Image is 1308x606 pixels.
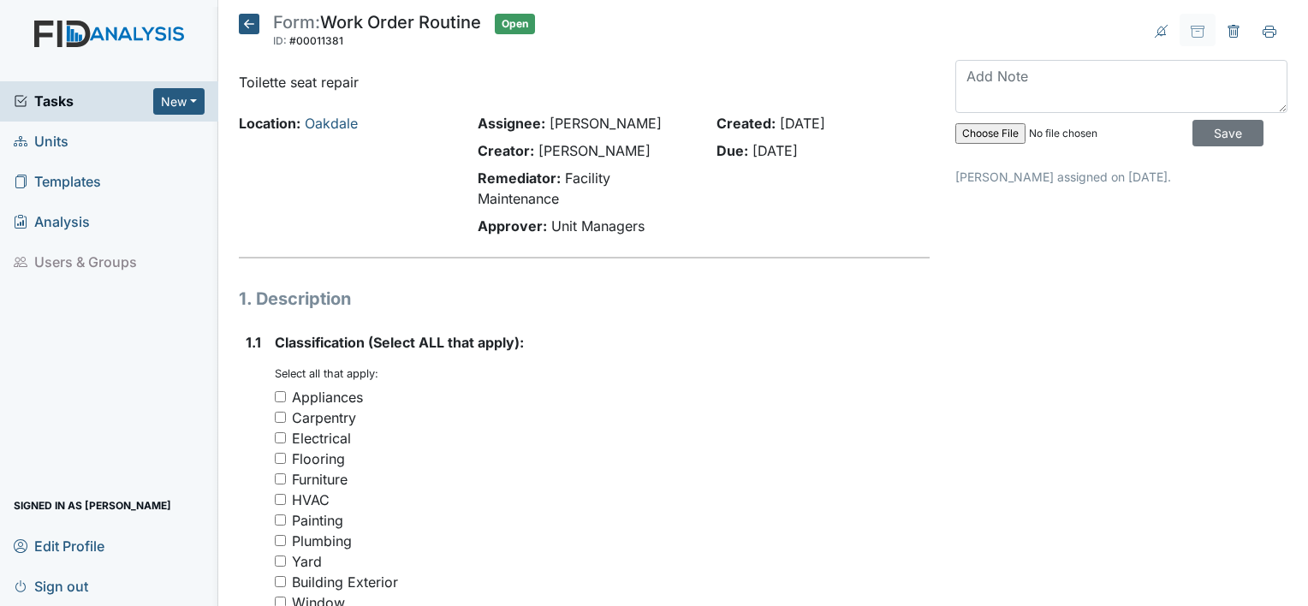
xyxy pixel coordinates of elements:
span: Analysis [14,209,90,235]
input: Carpentry [275,412,286,423]
strong: Location: [239,115,300,132]
input: Painting [275,514,286,526]
div: Yard [292,551,322,572]
input: Appliances [275,391,286,402]
span: Form: [273,12,320,33]
p: Toilette seat repair [239,72,930,92]
div: Flooring [292,449,345,469]
span: [DATE] [752,142,798,159]
h1: 1. Description [239,286,930,312]
span: Signed in as [PERSON_NAME] [14,492,171,519]
strong: Creator: [478,142,534,159]
input: Yard [275,555,286,567]
input: HVAC [275,494,286,505]
strong: Assignee: [478,115,545,132]
div: Plumbing [292,531,352,551]
input: Flooring [275,453,286,464]
strong: Created: [716,115,776,132]
input: Plumbing [275,535,286,546]
span: Templates [14,169,101,195]
a: Tasks [14,91,153,111]
span: [PERSON_NAME] [538,142,651,159]
div: HVAC [292,490,330,510]
span: Open [495,14,535,34]
small: Select all that apply: [275,367,378,380]
div: Furniture [292,469,348,490]
input: Building Exterior [275,576,286,587]
strong: Approver: [478,217,547,235]
label: 1.1 [246,332,261,353]
div: Building Exterior [292,572,398,592]
span: Edit Profile [14,532,104,559]
strong: Remediator: [478,169,561,187]
div: Appliances [292,387,363,407]
span: Sign out [14,573,88,599]
div: Electrical [292,428,351,449]
button: New [153,88,205,115]
strong: Due: [716,142,748,159]
span: ID: [273,34,287,47]
p: [PERSON_NAME] assigned on [DATE]. [955,168,1287,186]
a: Oakdale [305,115,358,132]
span: Units [14,128,68,155]
span: [DATE] [780,115,825,132]
input: Furniture [275,473,286,484]
input: Save [1192,120,1263,146]
input: Electrical [275,432,286,443]
div: Carpentry [292,407,356,428]
span: #00011381 [289,34,343,47]
span: Unit Managers [551,217,645,235]
span: Classification (Select ALL that apply): [275,334,524,351]
span: [PERSON_NAME] [550,115,662,132]
div: Work Order Routine [273,14,481,51]
div: Painting [292,510,343,531]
